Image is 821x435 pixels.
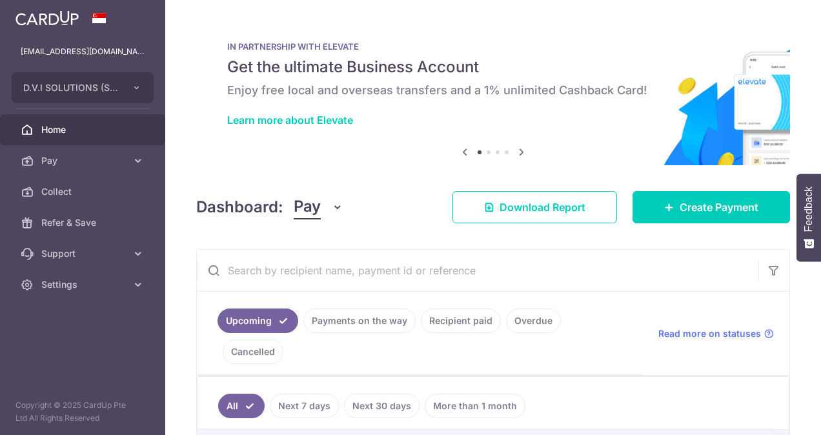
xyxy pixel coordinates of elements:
a: Read more on statuses [658,327,774,340]
h6: Enjoy free local and overseas transfers and a 1% unlimited Cashback Card! [227,83,759,98]
span: Settings [41,278,127,291]
img: Renovation banner [196,21,790,165]
span: Read more on statuses [658,327,761,340]
span: Pay [294,195,321,219]
button: Pay [294,195,343,219]
span: Create Payment [680,199,758,215]
button: Feedback - Show survey [796,174,821,261]
a: All [218,394,265,418]
a: Overdue [506,309,561,333]
a: Next 30 days [344,394,420,418]
a: Recipient paid [421,309,501,333]
a: Cancelled [223,339,283,364]
span: Feedback [803,187,815,232]
a: Payments on the way [303,309,416,333]
span: Home [41,123,127,136]
a: Next 7 days [270,394,339,418]
a: Create Payment [633,191,790,223]
h4: Dashboard: [196,196,283,219]
p: [EMAIL_ADDRESS][DOMAIN_NAME] [21,45,145,58]
button: D.V.I SOLUTIONS (S) PTE. LTD. [12,72,154,103]
input: Search by recipient name, payment id or reference [197,250,758,291]
span: Support [41,247,127,260]
span: Download Report [500,199,585,215]
a: Upcoming [218,309,298,333]
a: Download Report [452,191,617,223]
span: Refer & Save [41,216,127,229]
span: Collect [41,185,127,198]
img: CardUp [15,10,79,26]
span: D.V.I SOLUTIONS (S) PTE. LTD. [23,81,119,94]
span: Pay [41,154,127,167]
h5: Get the ultimate Business Account [227,57,759,77]
p: IN PARTNERSHIP WITH ELEVATE [227,41,759,52]
a: Learn more about Elevate [227,114,353,126]
a: More than 1 month [425,394,525,418]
